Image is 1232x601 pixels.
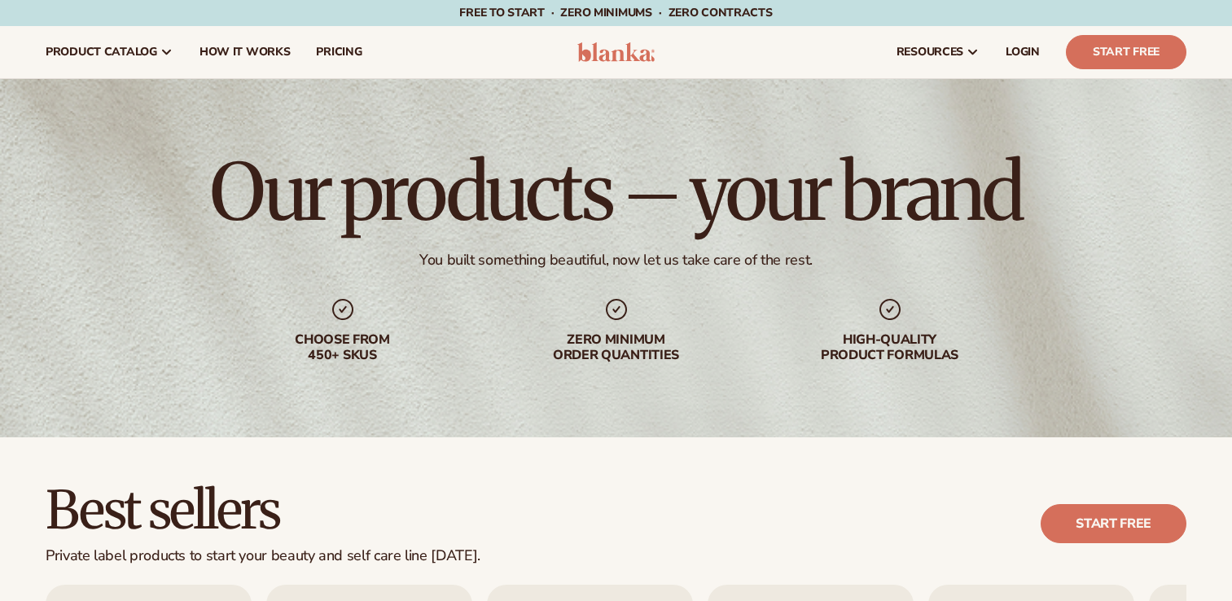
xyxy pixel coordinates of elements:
a: product catalog [33,26,186,78]
a: LOGIN [993,26,1053,78]
a: How It Works [186,26,304,78]
img: logo [577,42,655,62]
span: product catalog [46,46,157,59]
div: Choose from 450+ Skus [239,332,447,363]
h2: Best sellers [46,483,480,537]
span: Free to start · ZERO minimums · ZERO contracts [459,5,772,20]
span: resources [897,46,963,59]
a: resources [883,26,993,78]
a: Start free [1041,504,1186,543]
div: High-quality product formulas [786,332,994,363]
div: You built something beautiful, now let us take care of the rest. [419,251,813,270]
div: Zero minimum order quantities [512,332,721,363]
span: pricing [316,46,362,59]
h1: Our products – your brand [210,153,1021,231]
span: How It Works [199,46,291,59]
span: LOGIN [1006,46,1040,59]
a: Start Free [1066,35,1186,69]
a: pricing [303,26,375,78]
div: Private label products to start your beauty and self care line [DATE]. [46,547,480,565]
